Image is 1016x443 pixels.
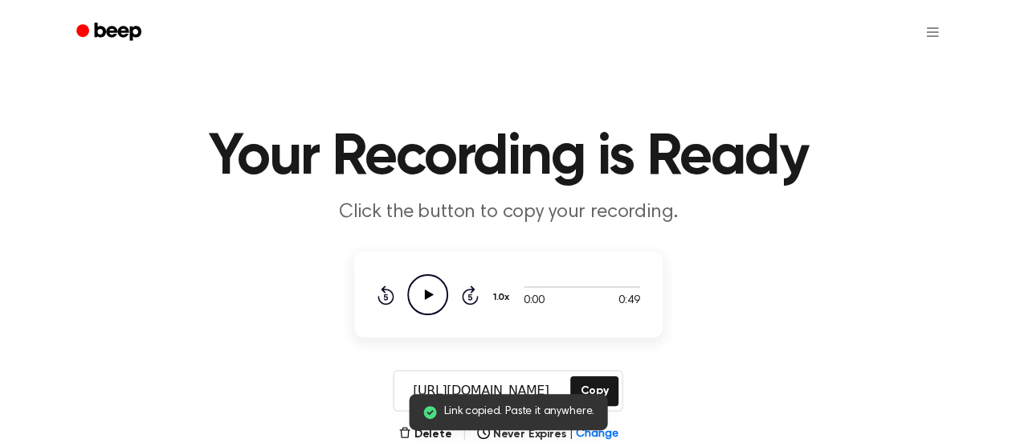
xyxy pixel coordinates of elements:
[570,376,618,406] button: Copy
[576,426,618,443] span: Change
[97,129,920,187] h1: Your Recording is Ready
[398,426,452,443] button: Delete
[524,293,545,310] span: 0:00
[913,13,952,51] button: Open menu
[477,426,618,443] button: Never Expires|Change
[65,17,156,48] a: Beep
[200,199,817,226] p: Click the button to copy your recording.
[492,284,516,311] button: 1.0x
[569,426,573,443] span: |
[618,293,639,310] span: 0:49
[444,404,594,420] span: Link copied. Paste it anywhere.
